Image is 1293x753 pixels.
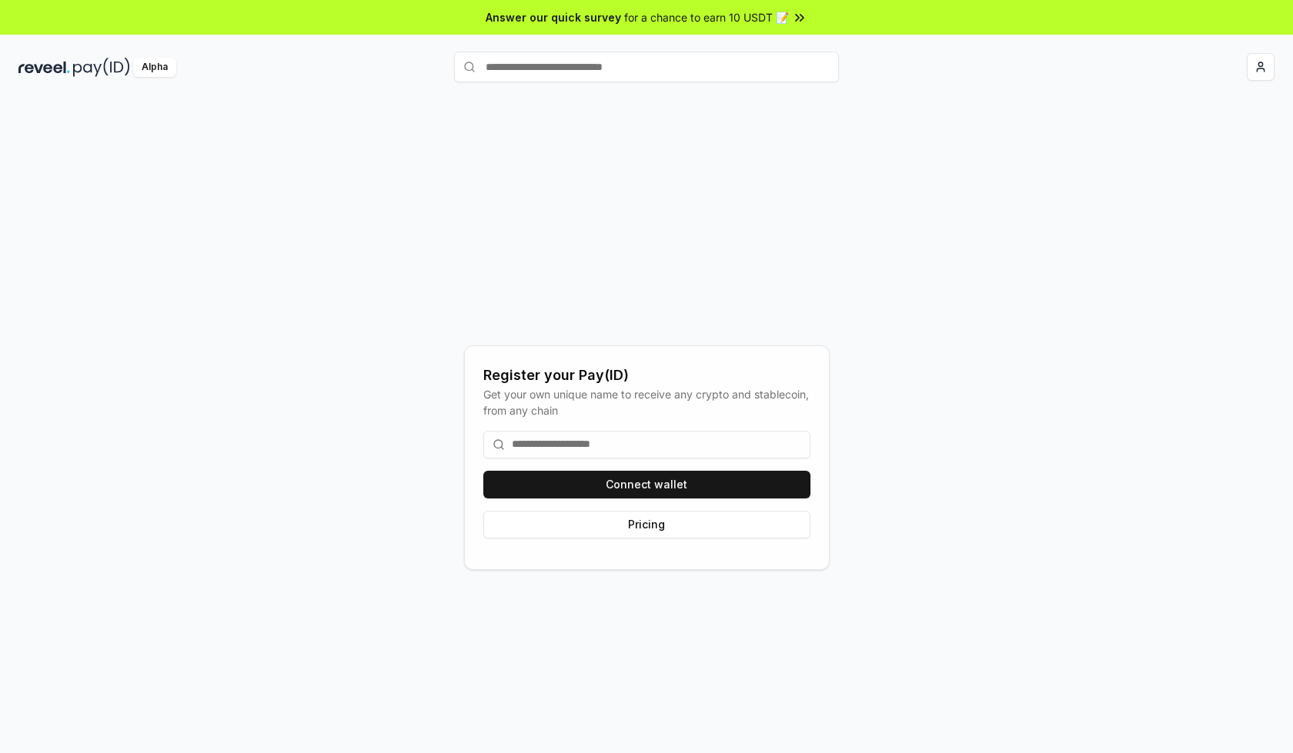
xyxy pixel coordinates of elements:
[483,511,810,538] button: Pricing
[483,365,810,386] div: Register your Pay(ID)
[133,58,176,77] div: Alpha
[486,9,621,25] span: Answer our quick survey
[73,58,130,77] img: pay_id
[483,386,810,418] div: Get your own unique name to receive any crypto and stablecoin, from any chain
[624,9,789,25] span: for a chance to earn 10 USDT 📝
[483,471,810,498] button: Connect wallet
[18,58,70,77] img: reveel_dark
